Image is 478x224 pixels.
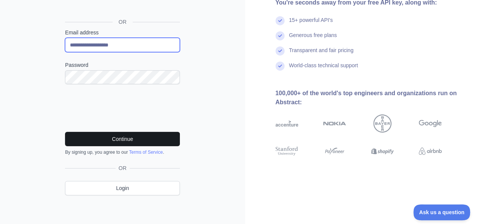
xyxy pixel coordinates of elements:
[275,62,285,71] img: check mark
[65,61,180,69] label: Password
[65,93,180,123] iframe: reCAPTCHA
[275,16,285,25] img: check mark
[275,31,285,40] img: check mark
[65,29,180,36] label: Email address
[323,114,346,133] img: nokia
[419,145,442,157] img: airbnb
[289,62,358,77] div: World-class technical support
[65,132,180,146] button: Continue
[275,89,466,107] div: 100,000+ of the world's top engineers and organizations run on Abstract:
[65,181,180,195] a: Login
[371,145,394,157] img: shopify
[289,16,333,31] div: 15+ powerful API's
[373,114,391,133] img: bayer
[419,114,442,133] img: google
[65,149,180,155] div: By signing up, you agree to our .
[275,145,299,157] img: stanford university
[323,145,346,157] img: payoneer
[289,31,337,46] div: Generous free plans
[129,150,162,155] a: Terms of Service
[275,114,299,133] img: accenture
[116,164,130,172] span: OR
[113,18,133,26] span: OR
[413,204,470,220] iframe: Toggle Customer Support
[275,46,285,56] img: check mark
[289,46,354,62] div: Transparent and fair pricing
